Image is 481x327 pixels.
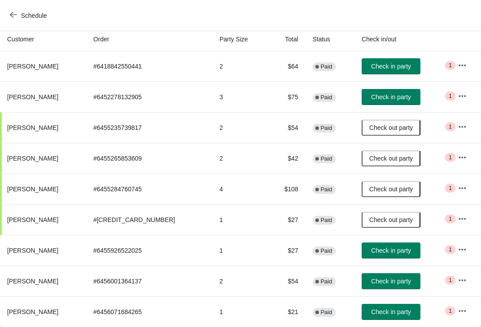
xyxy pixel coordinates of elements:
td: # 6455284760745 [86,174,212,204]
span: 1 [448,307,452,315]
span: 1 [448,277,452,284]
span: Check out party [369,155,413,162]
td: $108 [269,174,306,204]
button: Check in party [362,58,420,74]
th: Party Size [212,28,269,51]
th: Total [269,28,306,51]
span: Check out party [369,216,413,223]
button: Schedule [4,8,54,24]
span: [PERSON_NAME] [7,186,58,193]
td: # 6455265853609 [86,143,212,174]
span: [PERSON_NAME] [7,247,58,254]
td: $27 [269,204,306,235]
button: Check out party [362,212,420,228]
span: Check in party [371,278,411,285]
button: Check in party [362,273,420,289]
td: # 6455926522025 [86,235,212,266]
span: [PERSON_NAME] [7,93,58,101]
td: $42 [269,143,306,174]
td: $54 [269,112,306,143]
td: $64 [269,51,306,81]
td: 4 [212,174,269,204]
span: Paid [321,278,332,285]
span: 1 [448,246,452,253]
span: Check in party [371,93,411,101]
td: $21 [269,296,306,327]
th: Order [86,28,212,51]
td: 2 [212,143,269,174]
span: Check in party [371,247,411,254]
span: Paid [321,63,332,70]
span: [PERSON_NAME] [7,278,58,285]
span: Paid [321,94,332,101]
button: Check out party [362,150,420,166]
td: 1 [212,235,269,266]
button: Check out party [362,181,420,197]
span: 1 [448,93,452,100]
button: Check out party [362,120,420,136]
button: Check in party [362,89,420,105]
span: Check out party [369,186,413,193]
th: Check in/out [355,28,451,51]
span: 1 [448,185,452,192]
span: [PERSON_NAME] [7,308,58,315]
td: # 6418842550441 [86,51,212,81]
span: [PERSON_NAME] [7,155,58,162]
span: 1 [448,215,452,222]
button: Check in party [362,242,420,258]
span: Paid [321,217,332,224]
span: Schedule [21,12,47,19]
td: 2 [212,266,269,296]
span: [PERSON_NAME] [7,63,58,70]
td: # 6455235739817 [86,112,212,143]
td: 2 [212,51,269,81]
span: Paid [321,186,332,193]
th: Status [306,28,355,51]
td: $75 [269,81,306,112]
span: Paid [321,247,332,254]
td: $54 [269,266,306,296]
td: # 6456001364137 [86,266,212,296]
td: 2 [212,112,269,143]
span: Paid [321,125,332,132]
span: [PERSON_NAME] [7,124,58,131]
span: 1 [448,154,452,161]
span: 1 [448,123,452,130]
td: $27 [269,235,306,266]
span: 1 [448,62,452,69]
span: Check in party [371,63,411,70]
td: 3 [212,81,269,112]
span: Paid [321,155,332,162]
td: 1 [212,296,269,327]
td: # [CREDIT_CARD_NUMBER] [86,204,212,235]
td: # 6456071684265 [86,296,212,327]
td: 1 [212,204,269,235]
span: [PERSON_NAME] [7,216,58,223]
td: # 6452278132905 [86,81,212,112]
button: Check in party [362,304,420,320]
span: Check out party [369,124,413,131]
span: Paid [321,309,332,316]
span: Check in party [371,308,411,315]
